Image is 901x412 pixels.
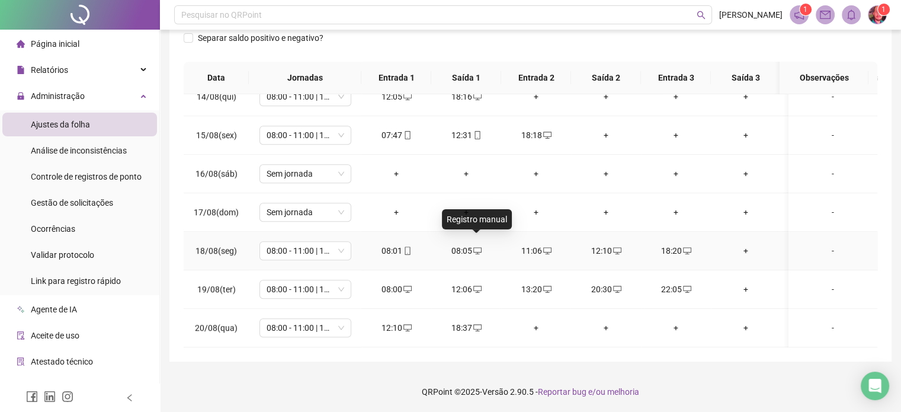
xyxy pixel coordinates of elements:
[798,167,868,180] div: -
[195,323,238,333] span: 20/08(qua)
[719,8,783,21] span: [PERSON_NAME]
[402,92,412,101] span: desktop
[846,9,857,20] span: bell
[581,129,631,142] div: +
[798,321,868,334] div: -
[472,324,482,332] span: desktop
[441,244,492,257] div: 08:05
[31,91,85,101] span: Administração
[720,244,771,257] div: +
[126,394,134,402] span: left
[193,31,328,44] span: Separar saldo positivo e negativo?
[798,90,868,103] div: -
[402,131,412,139] span: mobile
[571,62,641,94] th: Saída 2
[798,129,868,142] div: -
[800,4,812,15] sup: 1
[650,90,701,103] div: +
[650,167,701,180] div: +
[720,283,771,296] div: +
[720,206,771,219] div: +
[267,319,344,337] span: 08:00 - 11:00 | 12:12 - 18:00
[682,285,691,293] span: desktop
[511,167,562,180] div: +
[511,321,562,334] div: +
[17,92,25,100] span: lock
[612,285,621,293] span: desktop
[31,357,93,366] span: Atestado técnico
[31,276,121,286] span: Link para registro rápido
[371,129,422,142] div: 07:47
[441,206,492,219] div: +
[511,90,562,103] div: +
[482,387,508,397] span: Versão
[472,131,482,139] span: mobile
[402,247,412,255] span: mobile
[538,387,639,397] span: Reportar bug e/ou melhoria
[441,283,492,296] div: 12:06
[194,207,239,217] span: 17/08(dom)
[371,90,422,103] div: 12:05
[402,324,412,332] span: desktop
[267,203,344,221] span: Sem jornada
[195,246,237,255] span: 18/08(seg)
[17,331,25,340] span: audit
[511,283,562,296] div: 13:20
[682,247,691,255] span: desktop
[371,244,422,257] div: 08:01
[612,247,621,255] span: desktop
[711,62,781,94] th: Saída 3
[472,285,482,293] span: desktop
[789,71,859,84] span: Observações
[267,126,344,144] span: 08:00 - 11:00 | 12:12 - 18:00
[720,167,771,180] div: +
[798,206,868,219] div: -
[441,321,492,334] div: 18:37
[861,372,889,400] div: Open Intercom Messenger
[501,62,571,94] th: Entrada 2
[31,224,75,234] span: Ocorrências
[820,9,831,20] span: mail
[184,62,249,94] th: Data
[542,131,551,139] span: desktop
[472,247,482,255] span: desktop
[720,90,771,103] div: +
[581,167,631,180] div: +
[798,244,868,257] div: -
[581,90,631,103] div: +
[442,209,512,229] div: Registro manual
[361,62,431,94] th: Entrada 1
[31,172,142,181] span: Controle de registros de ponto
[511,206,562,219] div: +
[197,285,236,294] span: 19/08(ter)
[878,4,890,15] sup: Atualize o seu contato no menu Meus Dados
[650,321,701,334] div: +
[511,129,562,142] div: 18:18
[31,305,77,314] span: Agente de IA
[17,40,25,48] span: home
[720,129,771,142] div: +
[371,283,422,296] div: 08:00
[31,146,127,155] span: Análise de inconsistências
[267,165,344,183] span: Sem jornada
[881,5,886,14] span: 1
[31,250,94,260] span: Validar protocolo
[31,65,68,75] span: Relatórios
[371,206,422,219] div: +
[720,321,771,334] div: +
[798,283,868,296] div: -
[31,383,84,392] span: Gerar QRCode
[581,321,631,334] div: +
[472,92,482,101] span: desktop
[31,331,79,340] span: Aceite de uso
[803,5,807,14] span: 1
[441,129,492,142] div: 12:31
[641,62,711,94] th: Entrada 3
[868,6,886,24] img: 78572
[431,62,501,94] th: Saída 1
[31,198,113,207] span: Gestão de solicitações
[794,9,804,20] span: notification
[197,92,236,101] span: 14/08(qui)
[581,244,631,257] div: 12:10
[267,88,344,106] span: 08:00 - 11:00 | 12:12 - 18:00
